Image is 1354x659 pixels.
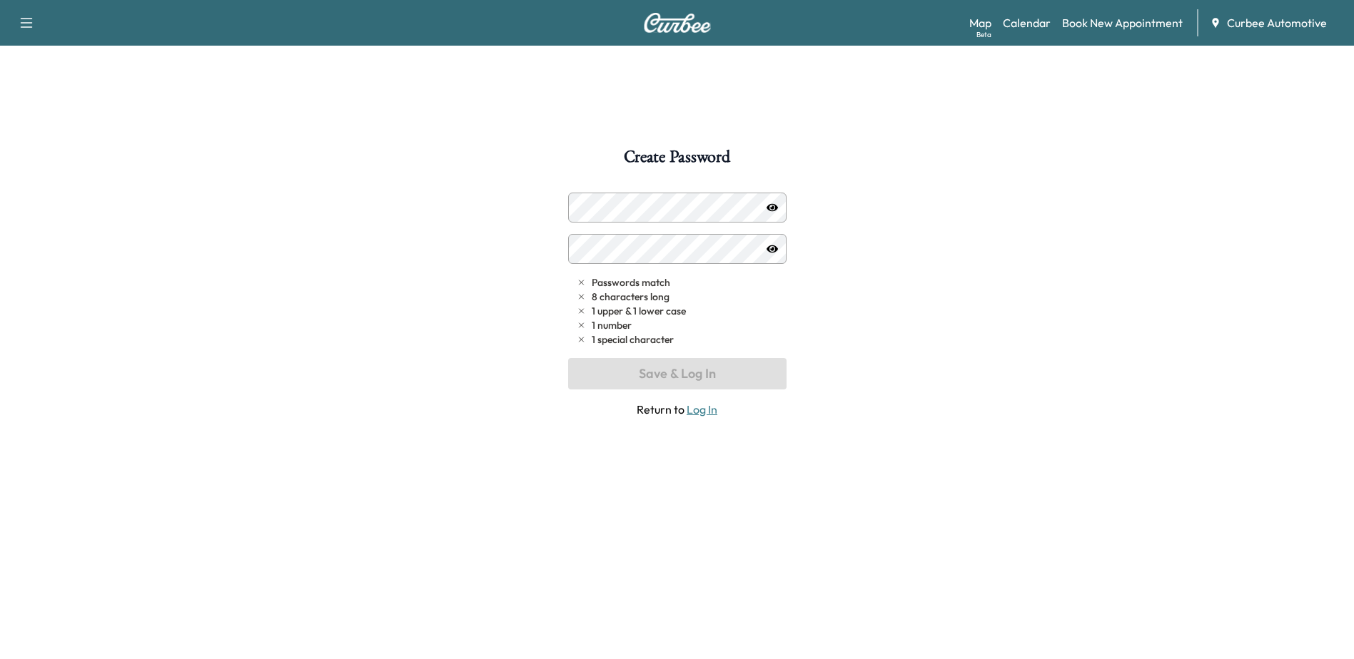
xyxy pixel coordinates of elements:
[592,304,686,318] span: 1 upper & 1 lower case
[568,401,787,418] span: Return to
[687,402,717,417] a: Log In
[976,29,991,40] div: Beta
[592,332,674,347] span: 1 special character
[592,275,670,290] span: Passwords match
[592,318,632,332] span: 1 number
[1227,14,1327,31] span: Curbee Automotive
[624,148,729,173] h1: Create Password
[1062,14,1183,31] a: Book New Appointment
[643,13,712,33] img: Curbee Logo
[969,14,991,31] a: MapBeta
[592,290,670,304] span: 8 characters long
[1003,14,1051,31] a: Calendar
